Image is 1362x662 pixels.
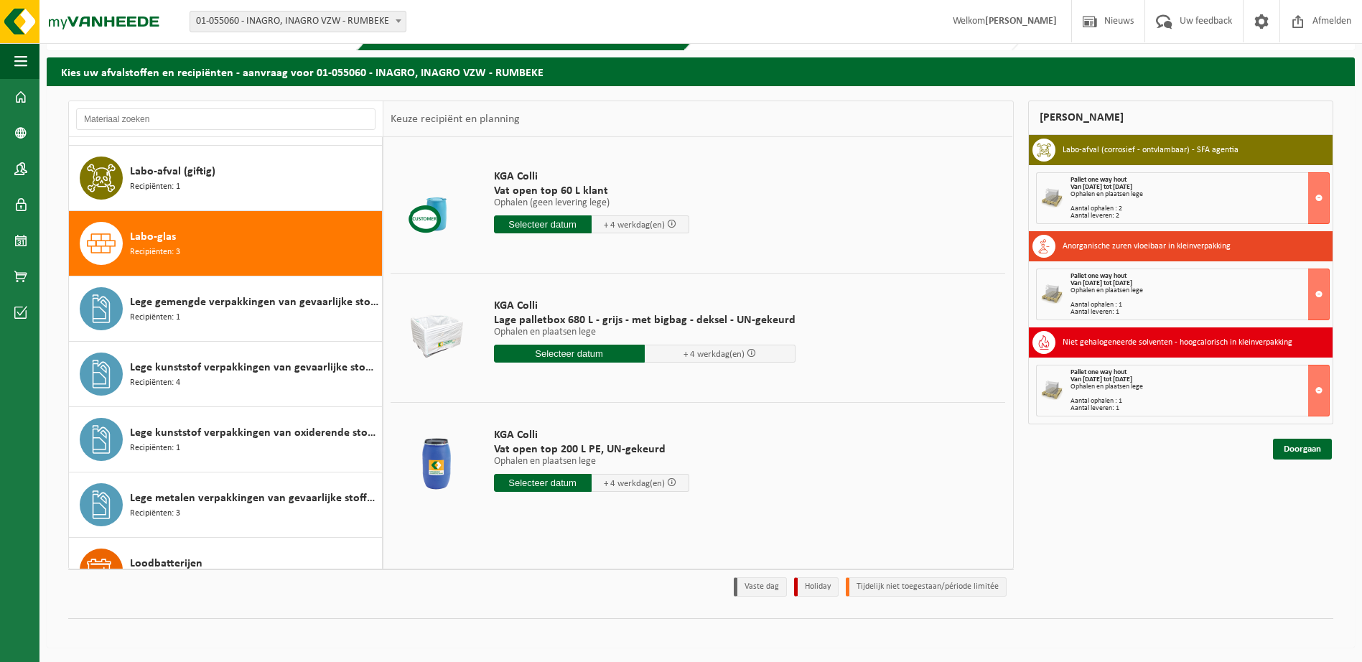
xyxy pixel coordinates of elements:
span: 01-055060 - INAGRO, INAGRO VZW - RUMBEKE [190,11,406,32]
div: Aantal leveren: 1 [1071,309,1330,316]
div: Ophalen en plaatsen lege [1071,287,1330,294]
div: Ophalen en plaatsen lege [1071,383,1330,391]
span: Labo-glas [130,228,176,246]
span: Pallet one way hout [1071,368,1127,376]
span: + 4 werkdag(en) [604,479,665,488]
span: Labo-afval (giftig) [130,163,215,180]
span: KGA Colli [494,169,689,184]
span: + 4 werkdag(en) [684,350,745,359]
p: Ophalen en plaatsen lege [494,457,689,467]
span: KGA Colli [494,299,796,313]
li: Vaste dag [734,577,787,597]
span: Lege kunststof verpakkingen van oxiderende stoffen [130,424,378,442]
div: Aantal leveren: 1 [1071,405,1330,412]
span: Recipiënten: 3 [130,246,180,259]
h2: Kies uw afvalstoffen en recipiënten - aanvraag voor 01-055060 - INAGRO, INAGRO VZW - RUMBEKE [47,57,1355,85]
span: Recipiënten: 3 [130,507,180,521]
p: Ophalen (geen levering lege) [494,198,689,208]
div: Aantal ophalen : 2 [1071,205,1330,213]
a: Doorgaan [1273,439,1332,460]
div: Aantal leveren: 2 [1071,213,1330,220]
button: Loodbatterijen [69,538,383,603]
strong: Van [DATE] tot [DATE] [1071,279,1132,287]
button: Lege kunststof verpakkingen van oxiderende stoffen Recipiënten: 1 [69,407,383,472]
span: Vat open top 200 L PE, UN-gekeurd [494,442,689,457]
span: KGA Colli [494,428,689,442]
input: Selecteer datum [494,215,592,233]
span: Lege kunststof verpakkingen van gevaarlijke stoffen [130,359,378,376]
span: Pallet one way hout [1071,176,1127,184]
strong: Van [DATE] tot [DATE] [1071,183,1132,191]
strong: [PERSON_NAME] [985,16,1057,27]
span: Recipiënten: 1 [130,442,180,455]
strong: Van [DATE] tot [DATE] [1071,376,1132,383]
div: Ophalen en plaatsen lege [1071,191,1330,198]
button: Lege kunststof verpakkingen van gevaarlijke stoffen Recipiënten: 4 [69,342,383,407]
input: Materiaal zoeken [76,108,376,130]
span: Lege metalen verpakkingen van gevaarlijke stoffen [130,490,378,507]
div: [PERSON_NAME] [1028,101,1334,135]
input: Selecteer datum [494,345,645,363]
button: Lege gemengde verpakkingen van gevaarlijke stoffen Recipiënten: 1 [69,276,383,342]
div: Aantal ophalen : 1 [1071,398,1330,405]
span: Recipiënten: 1 [130,311,180,325]
button: Labo-afval (giftig) Recipiënten: 1 [69,146,383,211]
p: Ophalen en plaatsen lege [494,327,796,337]
span: Recipiënten: 1 [130,180,180,194]
span: Lege gemengde verpakkingen van gevaarlijke stoffen [130,294,378,311]
span: Recipiënten: 4 [130,376,180,390]
div: Aantal ophalen : 1 [1071,302,1330,309]
span: Lage palletbox 680 L - grijs - met bigbag - deksel - UN-gekeurd [494,313,796,327]
button: Lege metalen verpakkingen van gevaarlijke stoffen Recipiënten: 3 [69,472,383,538]
h3: Labo-afval (corrosief - ontvlambaar) - SFA agentia [1063,139,1239,162]
h3: Niet gehalogeneerde solventen - hoogcalorisch in kleinverpakking [1063,331,1292,354]
div: Keuze recipiënt en planning [383,101,527,137]
span: Vat open top 60 L klant [494,184,689,198]
span: + 4 werkdag(en) [604,220,665,230]
input: Selecteer datum [494,474,592,492]
li: Tijdelijk niet toegestaan/période limitée [846,577,1007,597]
span: Loodbatterijen [130,555,202,572]
h3: Anorganische zuren vloeibaar in kleinverpakking [1063,235,1231,258]
button: Labo-glas Recipiënten: 3 [69,211,383,276]
li: Holiday [794,577,839,597]
span: Pallet one way hout [1071,272,1127,280]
